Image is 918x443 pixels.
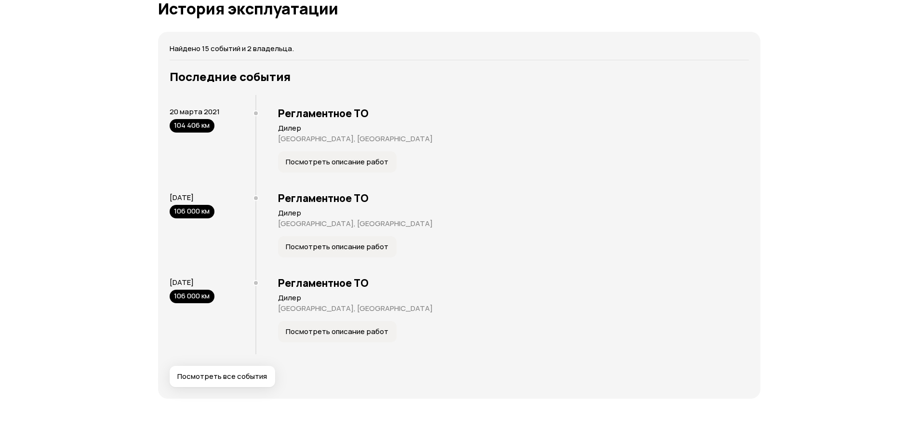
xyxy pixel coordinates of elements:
h3: Регламентное ТО [278,192,749,204]
div: 104 406 км [170,119,214,133]
div: 106 000 км [170,290,214,303]
div: 106 000 км [170,205,214,218]
span: Посмотреть описание работ [286,242,388,252]
span: Посмотреть все события [177,372,267,381]
h3: Регламентное ТО [278,107,749,120]
p: [GEOGRAPHIC_DATA], [GEOGRAPHIC_DATA] [278,304,749,313]
p: Дилер [278,293,749,303]
p: [GEOGRAPHIC_DATA], [GEOGRAPHIC_DATA] [278,219,749,228]
h3: Последние события [170,70,749,83]
p: Найдено 15 событий и 2 владельца. [170,43,749,54]
p: Дилер [278,123,749,133]
h3: Регламентное ТО [278,277,749,289]
span: [DATE] [170,277,194,287]
p: [GEOGRAPHIC_DATA], [GEOGRAPHIC_DATA] [278,134,749,144]
span: Посмотреть описание работ [286,157,388,167]
span: [DATE] [170,192,194,202]
button: Посмотреть все события [170,366,275,387]
button: Посмотреть описание работ [278,151,397,173]
span: 20 марта 2021 [170,107,220,117]
span: Посмотреть описание работ [286,327,388,336]
button: Посмотреть описание работ [278,236,397,257]
button: Посмотреть описание работ [278,321,397,342]
p: Дилер [278,208,749,218]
